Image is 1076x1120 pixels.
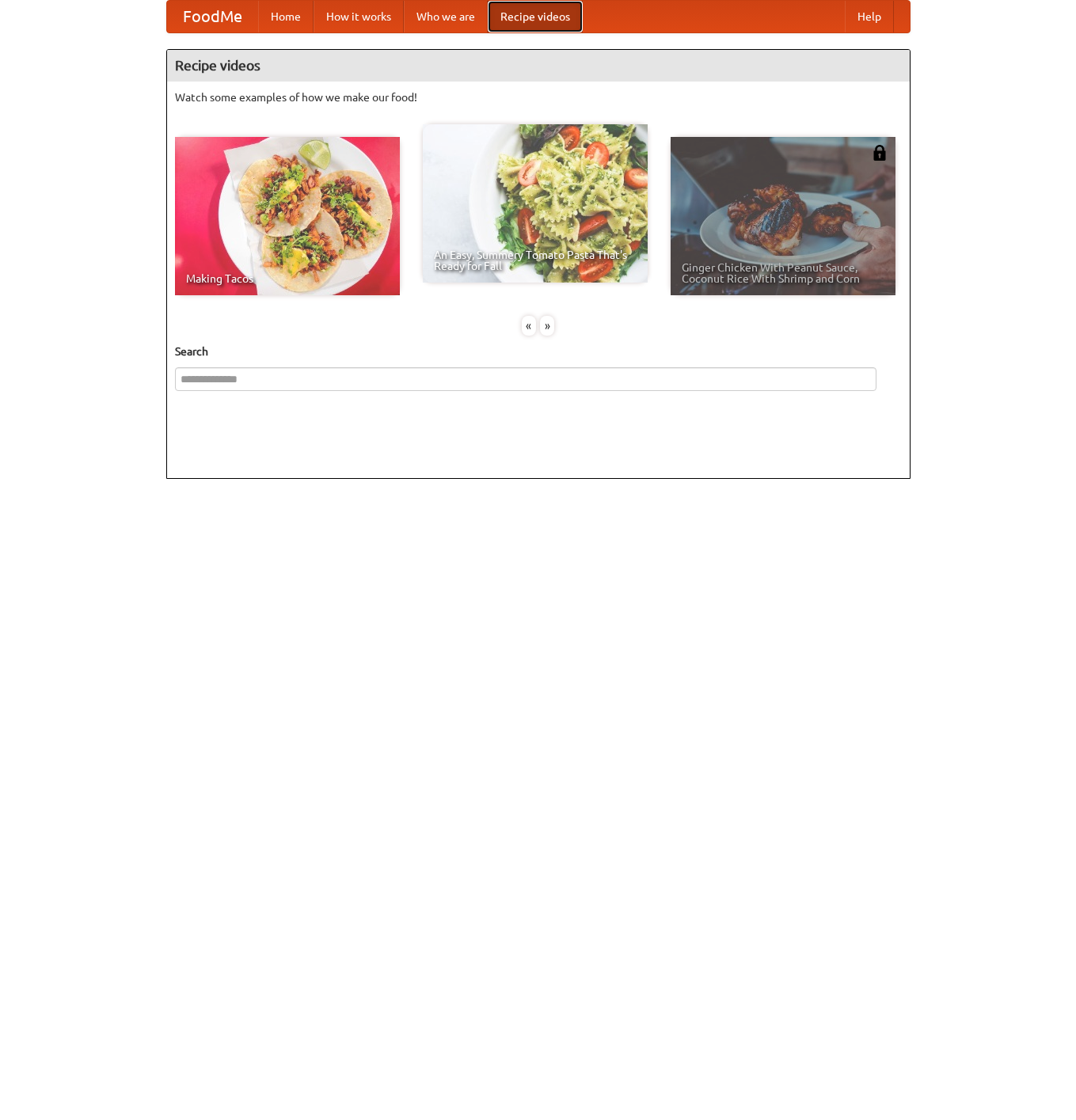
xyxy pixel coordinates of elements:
a: An Easy, Summery Tomato Pasta That's Ready for Fall [423,124,648,283]
a: How it works [314,1,404,32]
h4: Recipe videos [167,50,910,82]
a: Who we are [404,1,488,32]
div: » [540,316,554,336]
a: Help [845,1,894,32]
img: 483408.png [872,145,888,161]
span: An Easy, Summery Tomato Pasta That's Ready for Fall [434,249,637,271]
a: Recipe videos [488,1,583,32]
span: Making Tacos [186,273,389,284]
p: Watch some examples of how we make our food! [175,89,902,105]
a: FoodMe [167,1,258,32]
div: « [522,316,536,336]
a: Home [258,1,314,32]
h5: Search [175,344,902,359]
a: Making Tacos [175,137,400,295]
